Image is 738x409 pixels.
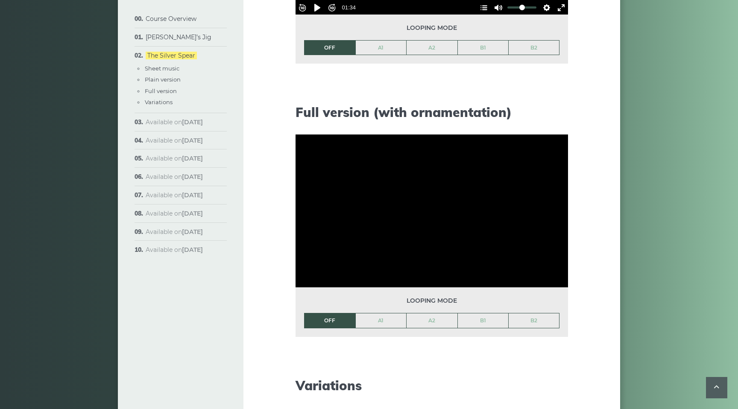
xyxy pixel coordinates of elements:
[304,296,559,306] span: Looping mode
[458,313,509,328] a: B1
[145,65,179,72] a: Sheet music
[146,191,203,199] span: Available on
[146,52,197,59] a: The Silver Spear
[146,173,203,181] span: Available on
[304,23,559,33] span: Looping mode
[146,246,203,254] span: Available on
[146,228,203,236] span: Available on
[458,41,509,55] a: B1
[407,313,457,328] a: A2
[146,33,211,41] a: [PERSON_NAME]’s Jig
[182,228,203,236] strong: [DATE]
[145,88,177,94] a: Full version
[356,313,407,328] a: A1
[146,15,196,23] a: Course Overview
[145,76,181,83] a: Plain version
[509,41,559,55] a: B2
[182,210,203,217] strong: [DATE]
[182,155,203,162] strong: [DATE]
[146,155,203,162] span: Available on
[182,137,203,144] strong: [DATE]
[182,173,203,181] strong: [DATE]
[146,118,203,126] span: Available on
[182,246,203,254] strong: [DATE]
[407,41,457,55] a: A2
[296,378,568,393] h2: Variations
[296,105,568,120] h2: Full version (with ornamentation)
[182,191,203,199] strong: [DATE]
[145,99,173,105] a: Variations
[356,41,407,55] a: A1
[146,137,203,144] span: Available on
[182,118,203,126] strong: [DATE]
[146,210,203,217] span: Available on
[509,313,559,328] a: B2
